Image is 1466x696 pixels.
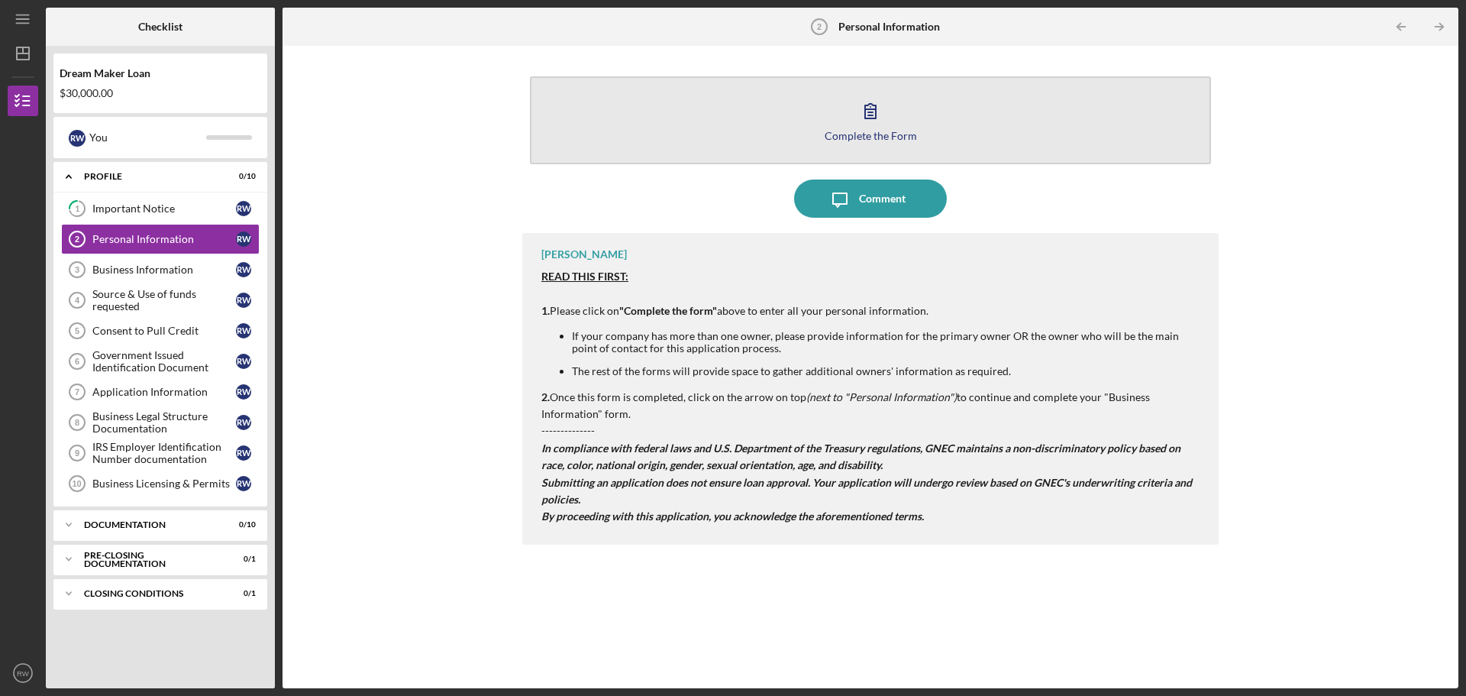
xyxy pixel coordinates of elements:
[61,224,260,254] a: 2Personal InformationRW
[236,445,251,461] div: R W
[92,202,236,215] div: Important Notice
[92,233,236,245] div: Personal Information
[541,442,1180,471] em: In compliance with federal laws and U.S. Department of the Treasury regulations, GNEC maintains a...
[75,357,79,366] tspan: 6
[572,365,1203,377] li: The rest of the forms will provide space to gather additional owners' information as required.
[817,22,822,31] tspan: 2
[61,377,260,407] a: 7Application InformationRW
[236,293,251,308] div: R W
[541,248,627,261] div: [PERSON_NAME]
[8,658,38,688] button: RW
[541,304,550,317] strong: 1.
[825,130,917,141] div: Complete the Form
[61,316,260,346] a: 5Consent to Pull CreditRW
[859,180,906,218] div: Comment
[61,193,260,224] a: 1Important NoticeRW
[61,468,260,499] a: 10Business Licensing & PermitsRW
[92,349,236,374] div: Government Issued Identification Document
[92,410,236,435] div: Business Legal Structure Documentation
[89,125,206,151] div: You
[75,418,79,427] tspan: 8
[92,477,236,490] div: Business Licensing & Permits
[61,438,260,468] a: 9IRS Employer Identification Number documentationRW
[228,555,256,564] div: 0 / 1
[92,325,236,337] div: Consent to Pull Credit
[60,67,261,79] div: Dream Maker Loan
[236,354,251,369] div: R W
[92,264,236,276] div: Business Information
[236,231,251,247] div: R W
[84,520,218,529] div: Documentation
[72,479,81,488] tspan: 10
[541,510,924,523] em: By proceeding with this application, you acknowledge the aforementioned terms.
[60,87,261,99] div: $30,000.00
[236,201,251,216] div: R W
[61,346,260,377] a: 6Government Issued Identification DocumentRW
[75,235,79,244] tspan: 2
[61,407,260,438] a: 8Business Legal Structure DocumentationRW
[572,330,1203,354] li: If your company has more than one owner, please provide information for the primary owner OR the ...
[236,262,251,277] div: R W
[84,172,218,181] div: Profile
[541,268,1203,319] p: Please click on above to enter all your personal information.
[541,389,1203,423] p: Once this form is completed, click on the arrow on top to continue and complete your "Business In...
[236,476,251,491] div: R W
[541,476,1192,506] em: Submitting an application does not ensure loan approval. Your application will undergo review bas...
[61,254,260,285] a: 3Business InformationRW
[84,551,218,568] div: Pre-Closing Documentation
[619,304,717,317] strong: "Complete the form"
[236,415,251,430] div: R W
[138,21,182,33] b: Checklist
[75,204,79,214] tspan: 1
[838,21,940,33] b: Personal Information
[236,384,251,400] div: R W
[75,265,79,274] tspan: 3
[69,130,86,147] div: R W
[75,296,80,305] tspan: 4
[92,386,236,398] div: Application Information
[61,285,260,316] a: 4Source & Use of funds requestedRW
[541,390,550,403] strong: 2.
[541,422,1203,439] p: --------------
[541,270,628,283] strong: READ THIS FIRST:
[228,172,256,181] div: 0 / 10
[228,520,256,529] div: 0 / 10
[806,390,957,403] em: (next to "Personal Information")
[75,448,79,458] tspan: 9
[530,76,1211,164] button: Complete the Form
[75,326,79,335] tspan: 5
[92,288,236,312] div: Source & Use of funds requested
[794,180,947,218] button: Comment
[84,589,218,598] div: Closing Conditions
[75,387,79,397] tspan: 7
[236,323,251,338] div: R W
[228,589,256,598] div: 0 / 1
[17,669,30,678] text: RW
[92,441,236,465] div: IRS Employer Identification Number documentation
